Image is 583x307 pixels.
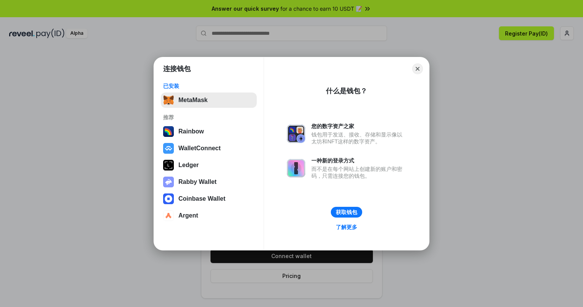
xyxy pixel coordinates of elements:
button: Coinbase Wallet [161,191,257,206]
img: svg+xml,%3Csvg%20fill%3D%22none%22%20height%3D%2233%22%20viewBox%3D%220%200%2035%2033%22%20width%... [163,95,174,106]
img: svg+xml,%3Csvg%20xmlns%3D%22http%3A%2F%2Fwww.w3.org%2F2000%2Fsvg%22%20fill%3D%22none%22%20viewBox... [287,159,305,177]
button: Close [412,63,423,74]
div: Coinbase Wallet [178,195,225,202]
div: 而不是在每个网站上创建新的账户和密码，只需连接您的钱包。 [311,166,406,179]
div: MetaMask [178,97,207,104]
img: svg+xml,%3Csvg%20width%3D%2228%22%20height%3D%2228%22%20viewBox%3D%220%200%2028%2028%22%20fill%3D... [163,193,174,204]
div: 一种新的登录方式 [311,157,406,164]
img: svg+xml,%3Csvg%20xmlns%3D%22http%3A%2F%2Fwww.w3.org%2F2000%2Fsvg%22%20width%3D%2228%22%20height%3... [163,160,174,171]
div: 什么是钱包？ [326,86,367,96]
div: 已安装 [163,83,254,89]
div: WalletConnect [178,145,221,152]
div: 推荐 [163,114,254,121]
div: 您的数字资产之家 [311,123,406,130]
button: Ledger [161,158,257,173]
div: Argent [178,212,198,219]
button: WalletConnect [161,141,257,156]
div: 钱包用于发送、接收、存储和显示像以太坊和NFT这样的数字资产。 [311,131,406,145]
div: Rainbow [178,128,204,135]
button: Rabby Wallet [161,174,257,190]
button: MetaMask [161,93,257,108]
img: svg+xml,%3Csvg%20width%3D%22120%22%20height%3D%22120%22%20viewBox%3D%220%200%20120%20120%22%20fil... [163,126,174,137]
button: 获取钱包 [331,207,362,218]
div: 获取钱包 [336,209,357,216]
div: Ledger [178,162,199,169]
h1: 连接钱包 [163,64,191,73]
img: svg+xml,%3Csvg%20width%3D%2228%22%20height%3D%2228%22%20viewBox%3D%220%200%2028%2028%22%20fill%3D... [163,210,174,221]
div: Rabby Wallet [178,179,217,185]
img: svg+xml,%3Csvg%20xmlns%3D%22http%3A%2F%2Fwww.w3.org%2F2000%2Fsvg%22%20fill%3D%22none%22%20viewBox... [163,177,174,187]
button: Argent [161,208,257,223]
img: svg+xml,%3Csvg%20width%3D%2228%22%20height%3D%2228%22%20viewBox%3D%220%200%2028%2028%22%20fill%3D... [163,143,174,154]
a: 了解更多 [331,222,362,232]
img: svg+xml,%3Csvg%20xmlns%3D%22http%3A%2F%2Fwww.w3.org%2F2000%2Fsvg%22%20fill%3D%22none%22%20viewBox... [287,125,305,143]
button: Rainbow [161,124,257,139]
div: 了解更多 [336,224,357,231]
